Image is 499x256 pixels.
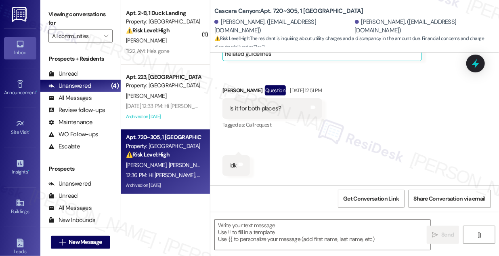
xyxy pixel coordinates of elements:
[222,119,322,131] div: Tagged as:
[229,104,281,113] div: Is it for both places?
[169,161,209,169] span: [PERSON_NAME]
[126,37,166,44] span: [PERSON_NAME]
[48,82,91,90] div: Unanswered
[214,34,499,52] span: : The resident is inquiring about utility charges and a discrepancy in the amount due. Financial ...
[12,7,28,22] img: ResiDesk Logo
[414,195,486,203] span: Share Conversation via email
[48,192,78,200] div: Unread
[343,195,399,203] span: Get Conversation Link
[265,85,286,95] div: Question
[125,180,201,190] div: Archived on [DATE]
[126,9,201,17] div: Apt. 2~B, 1 Duck Landing
[222,85,322,98] div: [PERSON_NAME]
[126,17,201,26] div: Property: [GEOGRAPHIC_DATA]
[48,118,93,127] div: Maintenance
[109,80,121,92] div: (4)
[427,226,459,244] button: Send
[29,128,30,134] span: •
[4,157,36,178] a: Insights •
[51,236,111,249] button: New Message
[48,106,105,114] div: Review follow-ups
[48,70,78,78] div: Unread
[229,161,237,170] div: Idk
[338,190,404,208] button: Get Conversation Link
[214,18,353,35] div: [PERSON_NAME]. ([EMAIL_ADDRESS][DOMAIN_NAME])
[288,86,322,95] div: [DATE] 12:51 PM
[52,30,100,42] input: All communities
[48,94,92,102] div: All Messages
[409,190,491,208] button: Share Conversation via email
[4,196,36,218] a: Buildings
[126,27,170,34] strong: ⚠️ Risk Level: High
[4,117,36,139] a: Site Visit •
[125,112,201,122] div: Archived on [DATE]
[48,142,80,151] div: Escalate
[126,142,201,150] div: Property: [GEOGRAPHIC_DATA]
[126,92,166,99] span: [PERSON_NAME]
[214,35,249,42] strong: ⚠️ Risk Level: High
[4,37,36,59] a: Inbox
[48,204,92,212] div: All Messages
[126,161,169,169] span: [PERSON_NAME]
[432,232,438,238] i: 
[48,216,95,224] div: New Inbounds
[59,239,65,245] i: 
[441,231,454,239] span: Send
[126,133,201,142] div: Apt. 720~305, 1 [GEOGRAPHIC_DATA]
[476,232,482,238] i: 
[355,18,493,35] div: [PERSON_NAME]. ([EMAIL_ADDRESS][DOMAIN_NAME])
[126,47,170,55] div: 11:22 AM: He's gone
[36,89,37,94] span: •
[214,7,363,15] b: Cascara Canyon: Apt. 720~305, 1 [GEOGRAPHIC_DATA]
[28,168,29,173] span: •
[126,81,201,90] div: Property: [GEOGRAPHIC_DATA]
[48,130,98,139] div: WO Follow-ups
[40,55,121,63] div: Prospects + Residents
[48,180,91,188] div: Unanswered
[126,73,201,81] div: Apt. 223, [GEOGRAPHIC_DATA]
[69,238,102,246] span: New Message
[48,8,113,30] label: Viewing conversations for
[104,33,108,39] i: 
[126,151,170,158] strong: ⚠️ Risk Level: High
[40,165,121,173] div: Prospects
[246,121,271,128] span: Call request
